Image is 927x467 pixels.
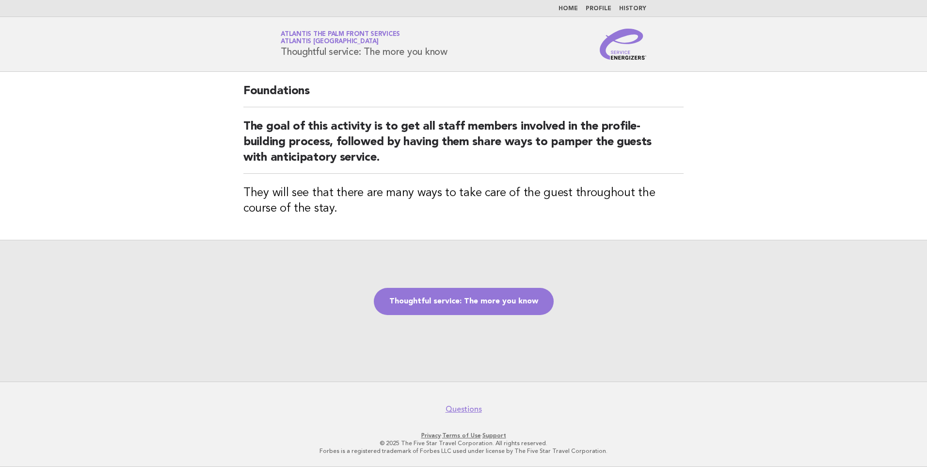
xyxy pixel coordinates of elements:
[421,432,441,439] a: Privacy
[281,32,448,57] h1: Thoughtful service: The more you know
[374,288,554,315] a: Thoughtful service: The more you know
[167,439,760,447] p: © 2025 The Five Star Travel Corporation. All rights reserved.
[167,432,760,439] p: · ·
[482,432,506,439] a: Support
[167,447,760,455] p: Forbes is a registered trademark of Forbes LLC used under license by The Five Star Travel Corpora...
[281,39,379,45] span: Atlantis [GEOGRAPHIC_DATA]
[281,31,400,45] a: Atlantis The Palm Front ServicesAtlantis [GEOGRAPHIC_DATA]
[446,404,482,414] a: Questions
[442,432,481,439] a: Terms of Use
[243,119,684,174] h2: The goal of this activity is to get all staff members involved in the profile-building process, f...
[243,83,684,107] h2: Foundations
[619,6,646,12] a: History
[600,29,646,60] img: Service Energizers
[559,6,578,12] a: Home
[586,6,611,12] a: Profile
[243,185,684,217] h3: They will see that there are many ways to take care of the guest throughout the course of the stay.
